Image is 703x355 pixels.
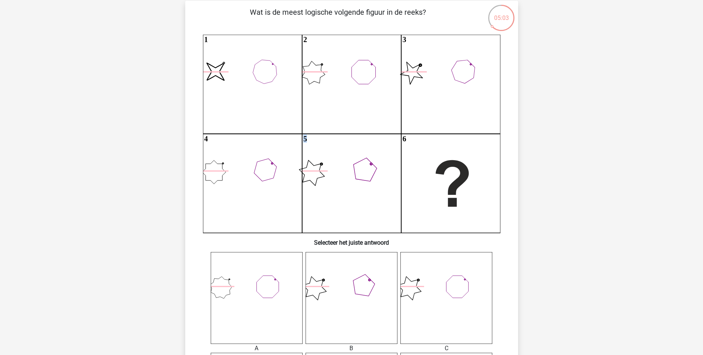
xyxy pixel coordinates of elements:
[402,35,406,44] text: 3
[303,135,307,143] text: 5
[205,344,308,353] div: A
[402,135,406,143] text: 6
[303,35,307,44] text: 2
[204,135,208,143] text: 4
[204,35,208,44] text: 1
[487,4,515,23] div: 05:03
[197,233,506,246] h6: Selecteer het juiste antwoord
[300,344,403,353] div: B
[197,7,479,29] p: Wat is de meest logische volgende figuur in de reeks?
[395,344,498,353] div: C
